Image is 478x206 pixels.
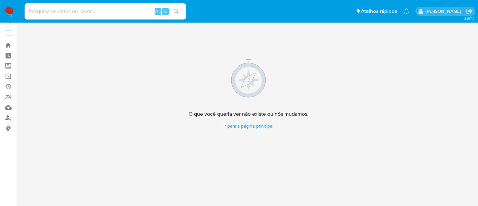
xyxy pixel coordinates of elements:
button: search-icon [169,7,183,16]
a: Sair [466,8,473,15]
span: Atalhos rápidos [361,8,397,15]
span: Alt [155,8,161,14]
a: Ir para a página principal [189,123,309,129]
a: Notificações [404,8,409,14]
span: s [164,8,166,14]
p: erico.trevizan@mercadopago.com.br [426,8,464,14]
input: Pesquise usuários ou casos... [25,7,186,16]
h4: O que você queria ver não existe ou nós mudamos. [189,111,309,117]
